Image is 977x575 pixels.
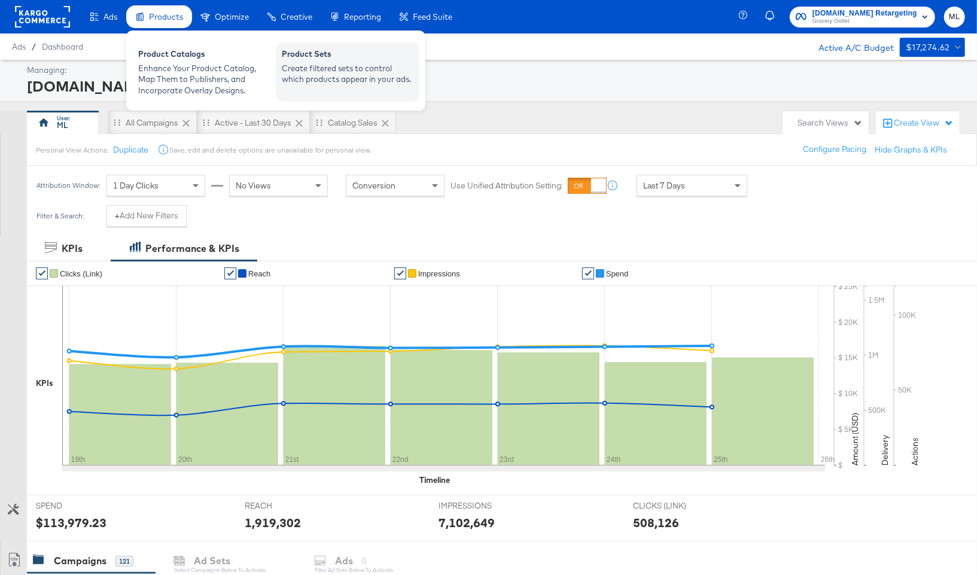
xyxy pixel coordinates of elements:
a: ✔ [224,267,236,279]
text: Actions [909,437,920,466]
span: CLICKS (LINK) [633,500,723,512]
a: ✔ [36,267,48,279]
div: 121 [115,556,133,567]
a: ✔ [394,267,406,279]
div: Timeline [419,474,450,486]
div: Personal View Actions: [36,145,108,155]
span: Optimize [215,12,249,22]
strong: + [115,210,120,221]
span: No Views [236,180,271,191]
div: Attribution Window: [36,181,101,190]
span: Feed Suite [413,12,452,22]
div: Campaigns [54,554,106,568]
div: Filter & Search: [36,212,84,220]
span: [DOMAIN_NAME] Retargeting [812,7,917,20]
div: Drag to reorder tab [114,119,120,126]
span: ML [949,10,960,24]
div: $113,979.23 [36,514,106,531]
div: Search Views [798,117,863,129]
span: Reach [248,269,271,278]
button: Hide Graphs & KPIs [875,144,947,156]
text: Delivery [879,435,890,466]
span: Creative [281,12,312,22]
div: 1,919,302 [245,514,301,531]
span: REACH [245,500,334,512]
div: Catalog Sales [328,117,378,129]
span: / [26,42,42,51]
span: Spend [606,269,629,278]
span: Reporting [344,12,381,22]
div: 7,102,649 [439,514,495,531]
span: Grocery Outlet [812,17,917,26]
span: Clicks (Link) [60,269,102,278]
div: Managing: [27,65,962,76]
div: Create View [894,117,954,129]
div: KPIs [36,378,53,389]
div: [DOMAIN_NAME] Retargeting [27,76,962,96]
span: SPEND [36,500,126,512]
div: Drag to reorder tab [316,119,322,126]
span: Conversion [352,180,395,191]
div: $17,274.62 [906,40,950,55]
div: KPIs [62,242,83,255]
label: Use Unified Attribution Setting: [451,180,563,191]
span: 1 Day Clicks [113,180,159,191]
div: 508,126 [633,514,679,531]
button: $17,274.62 [900,38,965,57]
div: Drag to reorder tab [203,119,209,126]
button: [DOMAIN_NAME] RetargetingGrocery Outlet [790,7,935,28]
span: IMPRESSIONS [439,500,528,512]
button: Configure Pacing [795,139,875,160]
span: Products [149,12,183,22]
a: ✔ [582,267,594,279]
span: Impressions [418,269,460,278]
div: Performance & KPIs [145,242,239,255]
div: ML [57,120,68,131]
div: All Campaigns [126,117,178,129]
span: Ads [104,12,117,22]
button: +Add New Filters [106,205,187,227]
div: Save, edit and delete options are unavailable for personal view. [169,145,371,155]
div: Active A/C Budget [806,38,894,56]
span: Last 7 Days [643,180,685,191]
text: Amount (USD) [850,413,860,466]
button: ML [944,7,965,28]
a: Dashboard [42,42,83,51]
button: Duplicate [113,144,148,156]
div: Active - Last 30 Days [215,117,291,129]
span: Ads [12,42,26,51]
